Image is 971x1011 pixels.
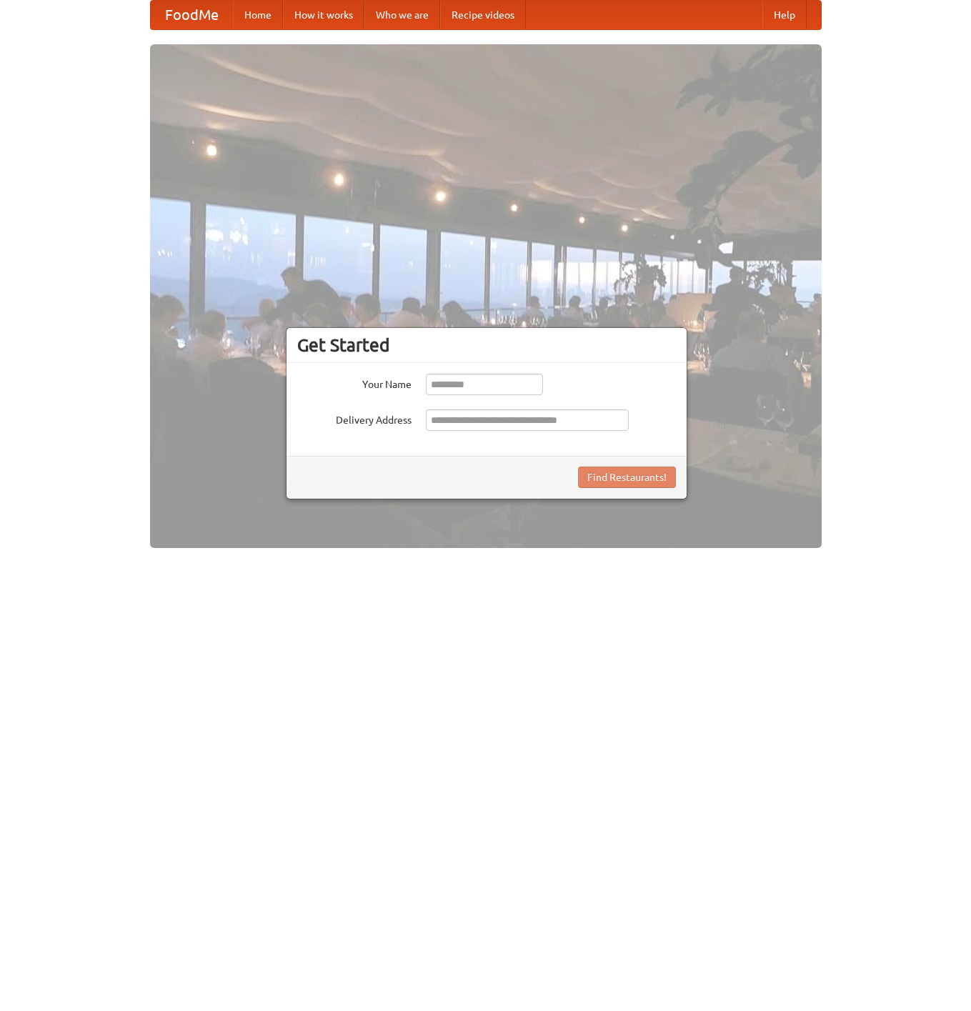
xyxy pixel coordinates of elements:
[297,374,412,392] label: Your Name
[364,1,440,29] a: Who we are
[578,467,676,488] button: Find Restaurants!
[283,1,364,29] a: How it works
[233,1,283,29] a: Home
[297,334,676,356] h3: Get Started
[297,409,412,427] label: Delivery Address
[440,1,526,29] a: Recipe videos
[151,1,233,29] a: FoodMe
[762,1,807,29] a: Help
